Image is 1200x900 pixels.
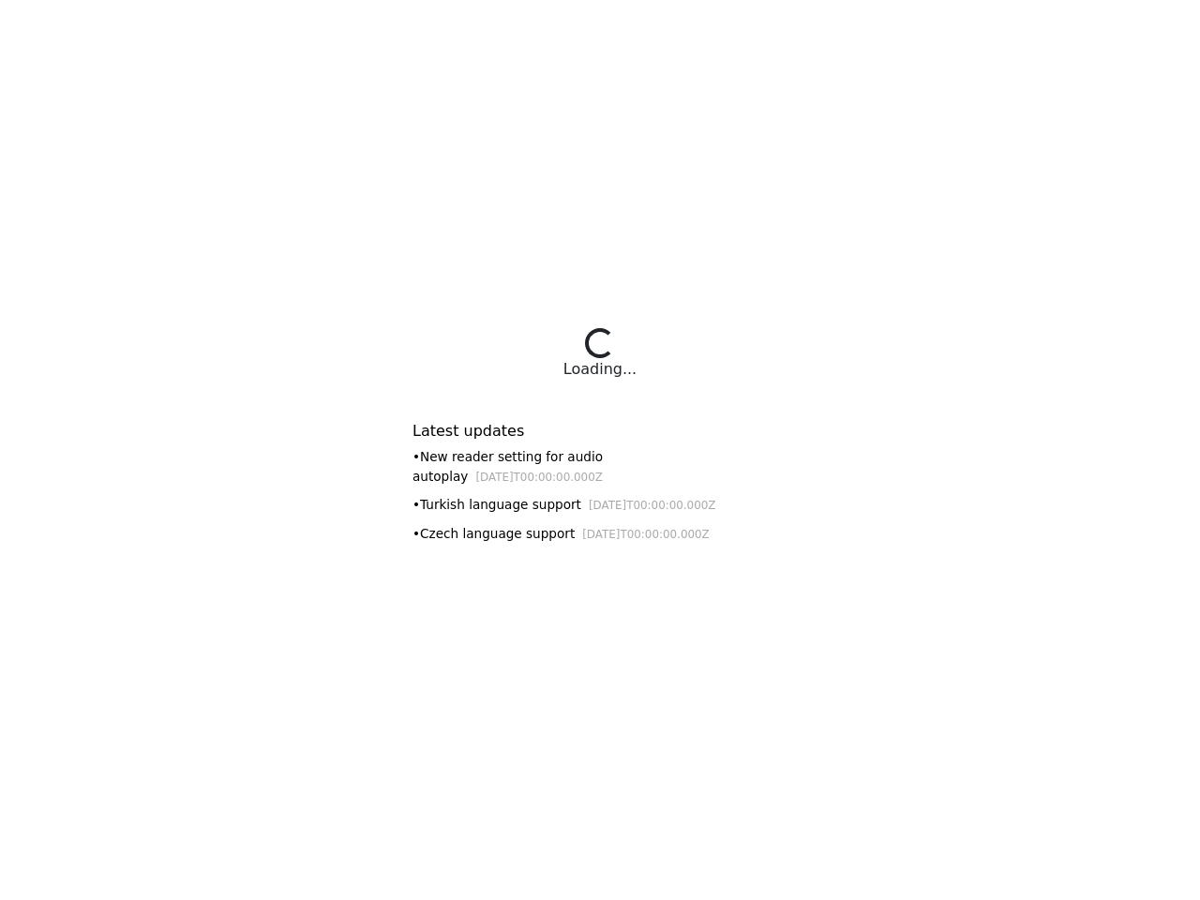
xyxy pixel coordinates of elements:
small: [DATE]T00:00:00.000Z [475,471,603,484]
div: • Turkish language support [412,495,787,515]
small: [DATE]T00:00:00.000Z [582,528,710,541]
small: [DATE]T00:00:00.000Z [589,499,716,512]
div: • New reader setting for audio autoplay [412,447,787,486]
div: Loading... [563,358,637,381]
h6: Latest updates [412,422,787,440]
div: • Czech language support [412,524,787,544]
